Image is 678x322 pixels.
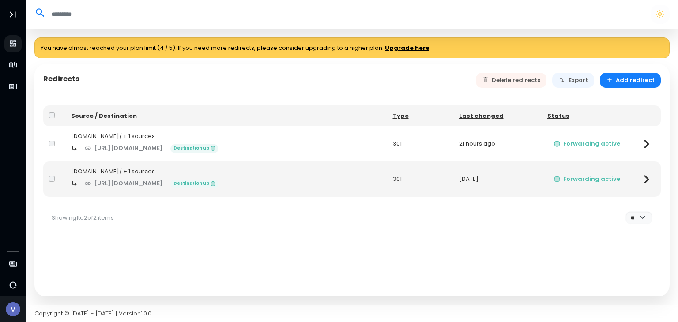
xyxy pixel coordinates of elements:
select: Per [625,211,652,224]
td: 301 [387,126,453,161]
div: [DOMAIN_NAME]/ + 1 sources [71,167,381,176]
button: Forwarding active [547,172,627,187]
a: [URL][DOMAIN_NAME] [78,176,169,191]
h5: Redirects [43,75,80,83]
button: Forwarding active [547,136,627,152]
th: Last changed [453,105,542,126]
div: [DOMAIN_NAME]/ + 1 sources [71,132,381,141]
td: [DATE] [453,161,542,197]
span: Showing 1 to 2 of 2 items [52,213,114,222]
th: Status [542,105,633,126]
span: Destination up [170,144,218,153]
button: Toggle Aside [4,6,21,23]
div: You have almost reached your plan limit (4 / 5). If you need more redirects, please consider upgr... [34,37,670,59]
th: Source / Destination [65,105,387,126]
td: 21 hours ago [453,126,542,161]
td: 301 [387,161,453,197]
button: Add redirect [600,73,661,88]
th: Type [387,105,453,126]
a: [URL][DOMAIN_NAME] [78,141,169,156]
span: Destination up [170,180,218,188]
span: Copyright © [DATE] - [DATE] | Version 1.0.0 [34,309,151,318]
img: Avatar [6,302,20,317]
a: Upgrade here [385,44,429,52]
